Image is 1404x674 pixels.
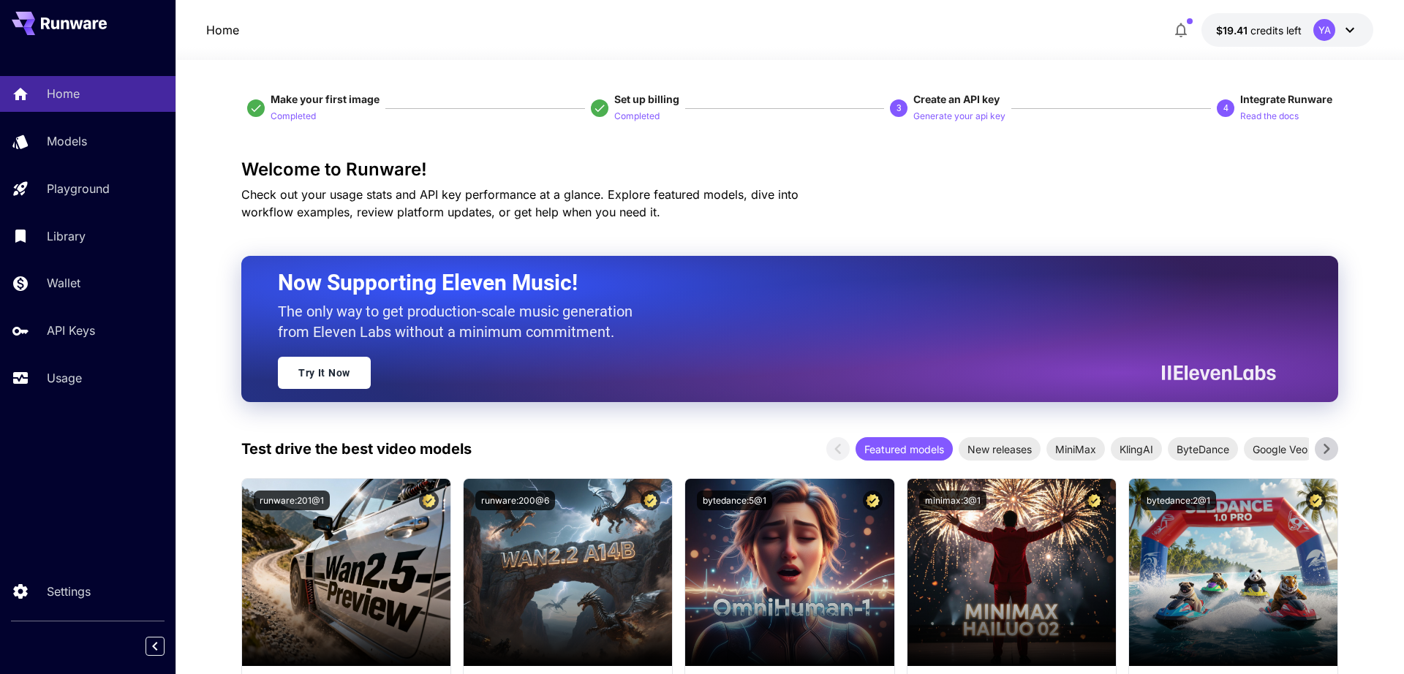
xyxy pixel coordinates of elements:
[614,93,679,105] span: Set up billing
[1129,479,1337,666] img: alt
[959,442,1041,457] span: New releases
[206,21,239,39] nav: breadcrumb
[1240,93,1332,105] span: Integrate Runware
[1216,24,1250,37] span: $19.41
[697,491,772,510] button: bytedance:5@1
[897,102,902,115] p: 3
[1046,442,1105,457] span: MiniMax
[1084,491,1104,510] button: Certified Model – Vetted for best performance and includes a commercial license.
[1141,491,1216,510] button: bytedance:2@1
[278,301,643,342] p: The only way to get production-scale music generation from Eleven Labs without a minimum commitment.
[241,159,1338,180] h3: Welcome to Runware!
[1250,24,1302,37] span: credits left
[614,110,660,124] p: Completed
[1306,491,1326,510] button: Certified Model – Vetted for best performance and includes a commercial license.
[1046,437,1105,461] div: MiniMax
[1168,442,1238,457] span: ByteDance
[856,437,953,461] div: Featured models
[1313,19,1335,41] div: YA
[959,437,1041,461] div: New releases
[278,269,1265,297] h2: Now Supporting Eleven Music!
[913,107,1005,124] button: Generate your api key
[1244,442,1316,457] span: Google Veo
[1244,437,1316,461] div: Google Veo
[242,479,450,666] img: alt
[464,479,672,666] img: alt
[1111,442,1162,457] span: KlingAI
[1168,437,1238,461] div: ByteDance
[614,107,660,124] button: Completed
[913,93,1000,105] span: Create an API key
[271,107,316,124] button: Completed
[913,110,1005,124] p: Generate your api key
[241,438,472,460] p: Test drive the best video models
[47,180,110,197] p: Playground
[1240,107,1299,124] button: Read the docs
[475,491,555,510] button: runware:200@6
[419,491,439,510] button: Certified Model – Vetted for best performance and includes a commercial license.
[47,369,82,387] p: Usage
[907,479,1116,666] img: alt
[919,491,986,510] button: minimax:3@1
[206,21,239,39] a: Home
[47,583,91,600] p: Settings
[146,637,165,656] button: Collapse sidebar
[641,491,660,510] button: Certified Model – Vetted for best performance and includes a commercial license.
[241,187,799,219] span: Check out your usage stats and API key performance at a glance. Explore featured models, dive int...
[47,132,87,150] p: Models
[47,274,80,292] p: Wallet
[685,479,894,666] img: alt
[47,227,86,245] p: Library
[1201,13,1373,47] button: $19.40812YA
[271,93,380,105] span: Make your first image
[1111,437,1162,461] div: KlingAI
[278,357,371,389] a: Try It Now
[271,110,316,124] p: Completed
[47,85,80,102] p: Home
[47,322,95,339] p: API Keys
[856,442,953,457] span: Featured models
[863,491,883,510] button: Certified Model – Vetted for best performance and includes a commercial license.
[156,633,175,659] div: Collapse sidebar
[254,491,330,510] button: runware:201@1
[1216,23,1302,38] div: $19.40812
[1223,102,1228,115] p: 4
[1240,110,1299,124] p: Read the docs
